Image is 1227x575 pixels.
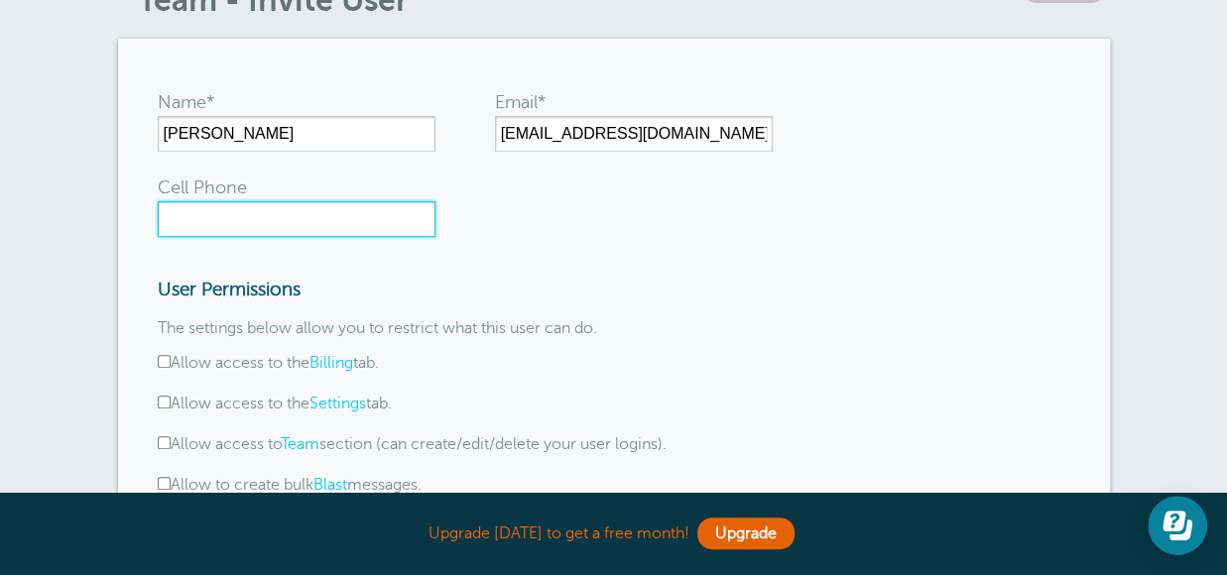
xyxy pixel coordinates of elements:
input: Allow access to theBillingtab. [158,355,171,368]
div: Upgrade [DATE] to get a free month! [118,513,1110,555]
label: Allow to create bulk messages. [158,476,422,494]
label: Name* [158,93,214,111]
label: Allow access to the tab. [158,354,379,372]
label: Allow access to the tab. [158,395,392,412]
p: The settings below allow you to restrict what this user can do. [158,319,753,338]
a: Blast [313,476,347,494]
label: Allow access to section (can create/edit/delete your user logins). [158,435,667,453]
a: Team [281,435,319,453]
a: Upgrade [697,517,795,549]
label: Email* [495,93,546,111]
h3: User Permissions [158,279,753,300]
input: Allow access to theSettingstab. [158,396,171,408]
a: Billing [309,354,353,372]
iframe: Resource center [1148,496,1207,555]
input: Allow to create bulkBlastmessages. [158,477,171,490]
a: Settings [309,395,366,412]
label: Cell Phone [158,178,247,196]
input: Allow access toTeamsection (can create/edit/delete your user logins). [158,436,171,449]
